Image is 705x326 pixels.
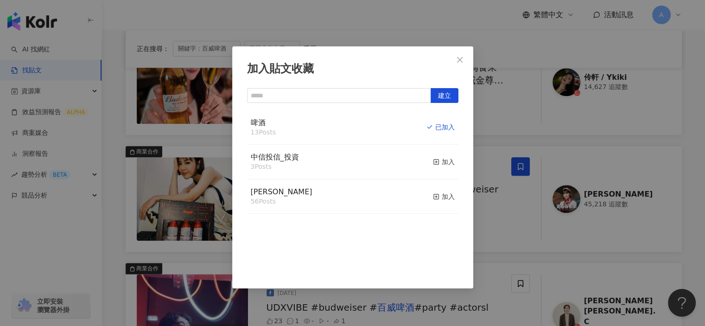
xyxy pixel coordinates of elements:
button: 加入 [433,187,455,206]
div: 加入貼文收藏 [247,61,458,77]
a: 中信投信_投資 [251,153,299,161]
button: Close [451,51,469,69]
span: [PERSON_NAME] [251,187,312,196]
button: 建立 [431,88,458,103]
div: 加入 [433,192,455,202]
button: 已加入 [426,118,455,137]
div: 3 Posts [251,162,299,172]
span: close [456,56,464,64]
span: 啤酒 [251,118,266,127]
div: 加入 [433,157,455,167]
a: [PERSON_NAME] [251,188,312,196]
div: 13 Posts [251,128,276,137]
div: 已加入 [426,122,455,132]
div: 56 Posts [251,197,312,206]
button: 加入 [433,152,455,172]
span: 建立 [438,89,451,103]
a: 啤酒 [251,119,266,127]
